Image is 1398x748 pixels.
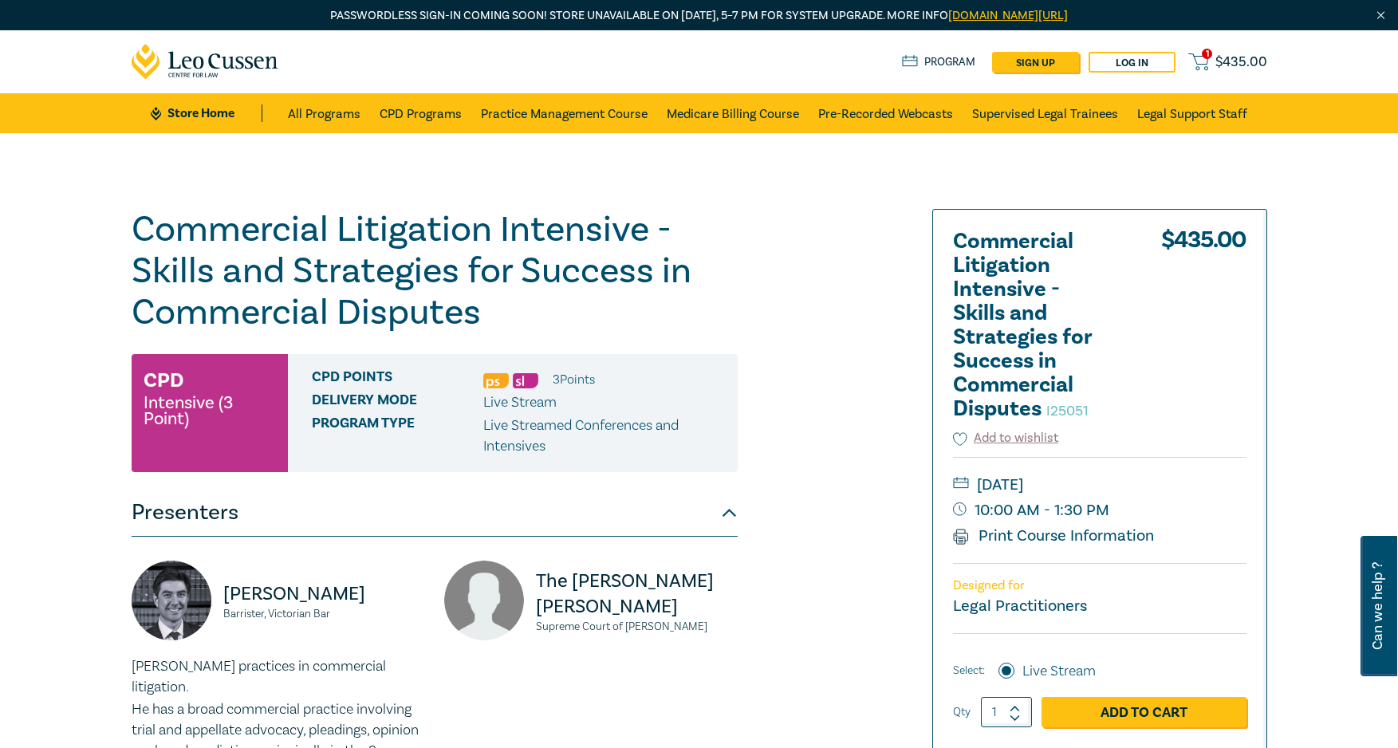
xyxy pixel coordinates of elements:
[144,395,276,427] small: Intensive (3 Point)
[312,392,483,413] span: Delivery Mode
[953,472,1246,498] small: [DATE]
[953,429,1059,447] button: Add to wishlist
[953,596,1087,616] small: Legal Practitioners
[1202,49,1212,59] span: 1
[1137,93,1247,133] a: Legal Support Staff
[513,373,538,388] img: Substantive Law
[953,703,971,721] label: Qty
[536,621,738,632] small: Supreme Court of [PERSON_NAME]
[132,7,1267,25] p: Passwordless sign-in coming soon! Store unavailable on [DATE], 5–7 PM for system upgrade. More info
[953,526,1155,546] a: Print Course Information
[1215,53,1267,71] span: $ 435.00
[288,93,360,133] a: All Programs
[151,104,262,122] a: Store Home
[992,52,1079,73] a: sign up
[312,415,483,457] span: Program type
[818,93,953,133] a: Pre-Recorded Webcasts
[132,561,211,640] img: https://s3.ap-southeast-2.amazonaws.com/leo-cussen-store-production-content/Contacts/Jonathan%20W...
[1374,9,1388,22] img: Close
[953,578,1246,593] p: Designed for
[483,415,726,457] p: Live Streamed Conferences and Intensives
[953,230,1128,421] h2: Commercial Litigation Intensive - Skills and Strategies for Success in Commercial Disputes
[144,366,183,395] h3: CPD
[1046,402,1089,420] small: I25051
[132,656,425,698] p: [PERSON_NAME] practices in commercial litigation.
[1370,545,1385,667] span: Can we help ?
[380,93,462,133] a: CPD Programs
[223,581,425,607] p: [PERSON_NAME]
[1089,52,1176,73] a: Log in
[483,373,509,388] img: Professional Skills
[312,369,483,390] span: CPD Points
[667,93,799,133] a: Medicare Billing Course
[132,209,738,333] h1: Commercial Litigation Intensive - Skills and Strategies for Success in Commercial Disputes
[553,369,595,390] li: 3 Point s
[981,697,1032,727] input: 1
[223,608,425,620] small: Barrister, Victorian Bar
[483,393,557,411] span: Live Stream
[948,8,1068,23] a: [DOMAIN_NAME][URL]
[972,93,1118,133] a: Supervised Legal Trainees
[1022,661,1096,682] label: Live Stream
[444,561,524,640] img: A8UdDugLQf5CAAAAJXRFWHRkYXRlOmNyZWF0ZQAyMDIxLTA5LTMwVDA5OjEwOjA0KzAwOjAwJDk1UAAAACV0RVh0ZGF0ZTptb...
[953,662,985,679] span: Select:
[481,93,648,133] a: Practice Management Course
[902,53,976,71] a: Program
[132,489,738,537] button: Presenters
[1161,230,1246,429] div: $ 435.00
[1042,697,1246,727] a: Add to Cart
[536,569,738,620] p: The [PERSON_NAME] [PERSON_NAME]
[953,498,1246,523] small: 10:00 AM - 1:30 PM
